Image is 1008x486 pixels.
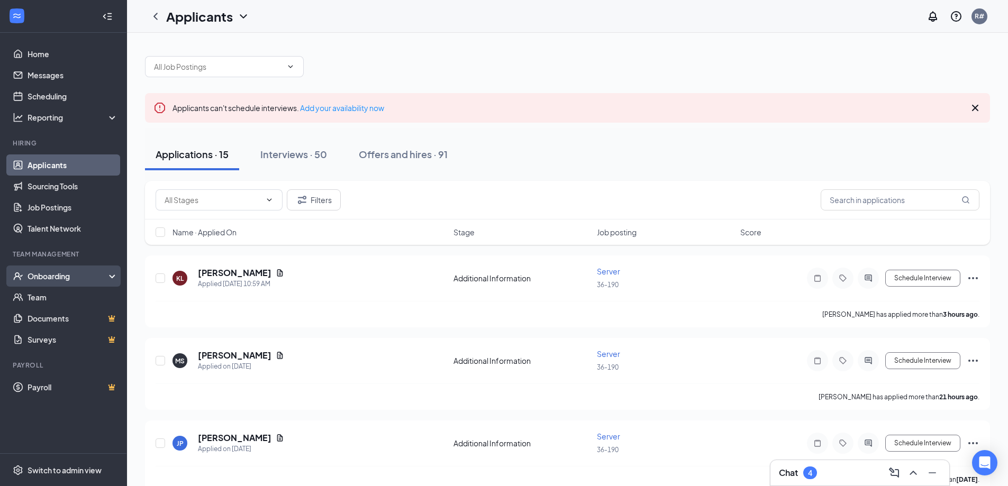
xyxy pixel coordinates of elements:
[811,356,824,365] svg: Note
[885,270,960,287] button: Schedule Interview
[154,61,282,72] input: All Job Postings
[28,176,118,197] a: Sourcing Tools
[597,363,619,371] span: 36-190
[287,189,341,210] button: Filter Filters
[166,7,233,25] h1: Applicants
[28,112,119,123] div: Reporting
[967,354,979,367] svg: Ellipses
[905,464,922,481] button: ChevronUp
[961,196,970,204] svg: MagnifyingGlass
[950,10,962,23] svg: QuestionInfo
[975,12,984,21] div: R#
[276,434,284,442] svg: Document
[885,352,960,369] button: Schedule Interview
[28,287,118,308] a: Team
[198,444,284,454] div: Applied on [DATE]
[286,62,295,71] svg: ChevronDown
[177,439,184,448] div: JP
[198,350,271,361] h5: [PERSON_NAME]
[453,438,591,448] div: Additional Information
[453,355,591,366] div: Additional Information
[811,439,824,447] svg: Note
[176,274,184,283] div: KL
[28,377,118,398] a: PayrollCrown
[172,227,237,237] span: Name · Applied On
[13,361,116,370] div: Payroll
[276,269,284,277] svg: Document
[198,279,284,289] div: Applied [DATE] 10:59 AM
[862,356,875,365] svg: ActiveChat
[888,466,901,479] svg: ComposeMessage
[102,11,113,22] svg: Collapse
[821,189,979,210] input: Search in applications
[819,392,979,401] p: [PERSON_NAME] has applied more than .
[172,103,384,113] span: Applicants can't schedule interviews.
[149,10,162,23] svg: ChevronLeft
[969,102,982,114] svg: Cross
[28,65,118,86] a: Messages
[198,432,271,444] h5: [PERSON_NAME]
[28,308,118,329] a: DocumentsCrown
[28,86,118,107] a: Scheduling
[972,450,997,475] div: Open Intercom Messenger
[453,227,475,237] span: Stage
[156,148,229,161] div: Applications · 15
[822,310,979,319] p: [PERSON_NAME] has applied more than .
[956,475,978,483] b: [DATE]
[924,464,941,481] button: Minimize
[597,432,620,441] span: Server
[740,227,761,237] span: Score
[943,310,978,318] b: 3 hours ago
[296,194,308,206] svg: Filter
[28,271,109,281] div: Onboarding
[13,139,116,148] div: Hiring
[28,43,118,65] a: Home
[862,439,875,447] svg: ActiveChat
[967,272,979,285] svg: Ellipses
[359,148,448,161] div: Offers and hires · 91
[808,469,812,478] div: 4
[28,465,102,475] div: Switch to admin view
[597,227,637,237] span: Job posting
[837,356,849,365] svg: Tag
[13,250,116,259] div: Team Management
[276,351,284,360] svg: Document
[260,148,327,161] div: Interviews · 50
[597,281,619,289] span: 36-190
[597,446,619,454] span: 36-190
[597,349,620,359] span: Server
[153,102,166,114] svg: Error
[265,196,274,204] svg: ChevronDown
[907,466,920,479] svg: ChevronUp
[886,464,903,481] button: ComposeMessage
[13,465,23,475] svg: Settings
[175,356,185,365] div: MS
[12,11,22,21] svg: WorkstreamLogo
[198,361,284,372] div: Applied on [DATE]
[927,10,939,23] svg: Notifications
[453,273,591,283] div: Additional Information
[837,439,849,447] svg: Tag
[779,467,798,479] h3: Chat
[597,267,620,276] span: Server
[926,466,939,479] svg: Minimize
[28,218,118,239] a: Talent Network
[28,154,118,176] a: Applicants
[967,437,979,450] svg: Ellipses
[862,274,875,282] svg: ActiveChat
[165,194,261,206] input: All Stages
[300,103,384,113] a: Add your availability now
[811,274,824,282] svg: Note
[939,393,978,401] b: 21 hours ago
[28,197,118,218] a: Job Postings
[837,274,849,282] svg: Tag
[28,329,118,350] a: SurveysCrown
[13,112,23,123] svg: Analysis
[13,271,23,281] svg: UserCheck
[885,435,960,452] button: Schedule Interview
[237,10,250,23] svg: ChevronDown
[198,267,271,279] h5: [PERSON_NAME]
